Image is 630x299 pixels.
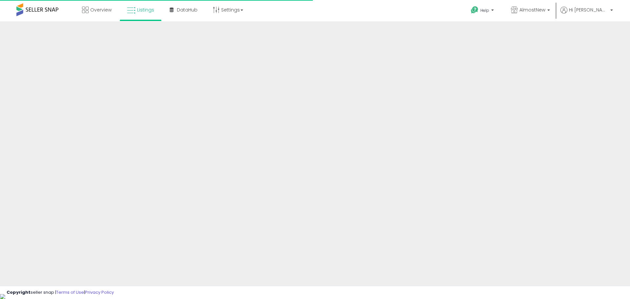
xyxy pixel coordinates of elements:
[471,6,479,14] i: Get Help
[90,7,112,13] span: Overview
[56,289,84,295] a: Terms of Use
[560,7,613,21] a: Hi [PERSON_NAME]
[480,8,489,13] span: Help
[519,7,545,13] span: AlmostNew
[7,289,31,295] strong: Copyright
[177,7,198,13] span: DataHub
[466,1,500,21] a: Help
[85,289,114,295] a: Privacy Policy
[137,7,154,13] span: Listings
[7,289,114,296] div: seller snap | |
[569,7,608,13] span: Hi [PERSON_NAME]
